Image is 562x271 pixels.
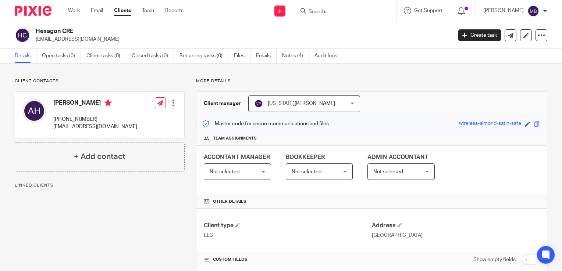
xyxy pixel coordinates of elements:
[165,7,184,14] a: Reports
[22,99,46,123] img: svg%3E
[15,6,51,16] img: Pixie
[204,232,371,239] p: LLC
[367,154,428,160] span: ADMIN ACCOUNTANT
[142,7,154,14] a: Team
[53,99,137,108] h4: [PERSON_NAME]
[268,101,335,106] span: [US_STATE][PERSON_NAME]
[204,257,371,263] h4: CUSTOM FIELDS
[36,28,365,35] h2: Hexagon CRE
[42,49,81,63] a: Open tasks (0)
[53,123,137,130] p: [EMAIL_ADDRESS][DOMAIN_NAME]
[15,28,30,43] img: svg%3E
[53,116,137,123] p: [PHONE_NUMBER]
[68,7,80,14] a: Work
[36,36,447,43] p: [EMAIL_ADDRESS][DOMAIN_NAME]
[459,120,521,128] div: wireless-almond-satin-safe
[254,99,263,108] img: svg%3E
[114,7,131,14] a: Clients
[213,199,246,205] span: Other details
[74,151,125,162] h4: + Add contact
[292,169,321,174] span: Not selected
[373,169,403,174] span: Not selected
[372,232,540,239] p: [GEOGRAPHIC_DATA]
[15,49,36,63] a: Details
[210,169,239,174] span: Not selected
[473,256,516,263] label: Show empty fields
[202,120,329,127] p: Master code for secure communications and files
[286,154,325,160] span: BOOKKEEPER
[179,49,228,63] a: Recurring tasks (0)
[15,183,185,188] p: Linked clients
[204,100,241,107] h3: Client manager
[308,9,374,15] input: Search
[104,99,112,106] i: Primary
[213,135,257,141] span: Team assignments
[314,49,343,63] a: Audit logs
[86,49,126,63] a: Client tasks (0)
[234,49,250,63] a: Files
[282,49,309,63] a: Notes (4)
[372,222,540,230] h4: Address
[132,49,174,63] a: Closed tasks (0)
[15,78,185,84] p: Client contacts
[204,222,371,230] h4: Client type
[204,154,270,160] span: ACCONTANT MANAGER
[527,5,539,17] img: svg%3E
[196,78,547,84] p: More details
[256,49,277,63] a: Emails
[458,29,501,41] a: Create task
[91,7,103,14] a: Email
[483,7,524,14] p: [PERSON_NAME]
[414,8,442,13] span: Get Support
